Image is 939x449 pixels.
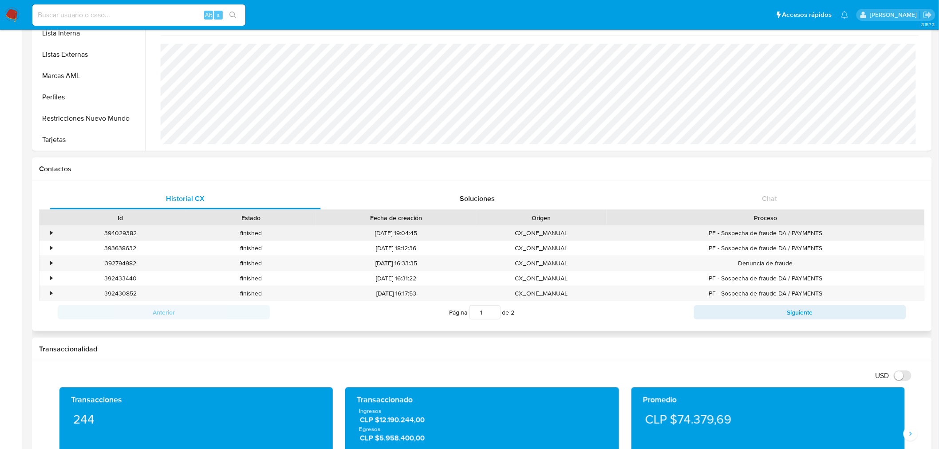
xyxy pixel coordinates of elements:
[61,213,179,222] div: Id
[316,286,476,301] div: [DATE] 16:17:53
[613,213,918,222] div: Proceso
[482,213,600,222] div: Origen
[694,305,906,319] button: Siguiente
[476,256,607,271] div: CX_ONE_MANUAL
[58,305,270,319] button: Anterior
[50,274,52,283] div: •
[217,11,220,19] span: s
[55,271,185,286] div: 392433440
[322,213,470,222] div: Fecha de creación
[782,10,832,20] span: Accesos rápidos
[34,108,145,129] button: Restricciones Nuevo Mundo
[34,65,145,87] button: Marcas AML
[460,193,495,204] span: Soluciones
[50,244,52,252] div: •
[34,23,145,44] button: Lista Interna
[476,286,607,301] div: CX_ONE_MANUAL
[607,286,924,301] div: PF - Sospecha de fraude DA / PAYMENTS
[185,241,316,256] div: finished
[166,193,205,204] span: Historial CX
[55,241,185,256] div: 393638632
[476,226,607,240] div: CX_ONE_MANUAL
[450,305,515,319] span: Página de
[50,229,52,237] div: •
[39,345,925,354] h1: Transaccionalidad
[607,256,924,271] div: Denuncia de fraude
[316,256,476,271] div: [DATE] 16:33:35
[39,165,925,173] h1: Contactos
[185,256,316,271] div: finished
[185,271,316,286] div: finished
[34,129,145,150] button: Tarjetas
[607,226,924,240] div: PF - Sospecha de fraude DA / PAYMENTS
[34,87,145,108] button: Perfiles
[923,10,932,20] a: Salir
[55,256,185,271] div: 392794982
[32,9,245,21] input: Buscar usuario o caso...
[607,241,924,256] div: PF - Sospecha de fraude DA / PAYMENTS
[511,308,515,317] span: 2
[224,9,242,21] button: search-icon
[476,271,607,286] div: CX_ONE_MANUAL
[762,193,777,204] span: Chat
[50,259,52,268] div: •
[476,241,607,256] div: CX_ONE_MANUAL
[316,271,476,286] div: [DATE] 16:31:22
[607,271,924,286] div: PF - Sospecha de fraude DA / PAYMENTS
[34,44,145,65] button: Listas Externas
[192,213,310,222] div: Estado
[841,11,848,19] a: Notificaciones
[55,226,185,240] div: 394029382
[185,226,316,240] div: finished
[205,11,212,19] span: Alt
[185,286,316,301] div: finished
[316,241,476,256] div: [DATE] 18:12:36
[921,21,935,28] span: 3.157.3
[50,289,52,298] div: •
[870,11,920,19] p: aline.magdaleno@mercadolibre.com
[316,226,476,240] div: [DATE] 19:04:45
[55,286,185,301] div: 392430852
